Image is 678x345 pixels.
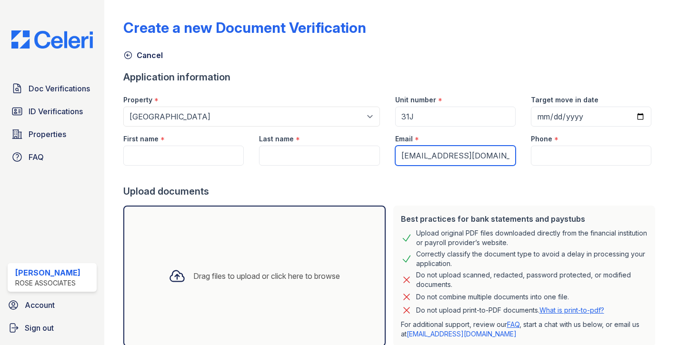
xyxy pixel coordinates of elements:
div: Correctly classify the document type to avoid a delay in processing your application. [416,249,648,268]
div: Rose Associates [15,278,80,288]
p: For additional support, review our , start a chat with us below, or email us at [401,320,648,339]
div: Upload documents [123,185,659,198]
a: FAQ [8,148,97,167]
label: Target move in date [531,95,598,105]
span: ID Verifications [29,106,83,117]
label: Phone [531,134,552,144]
span: Sign out [25,322,54,334]
label: Unit number [395,95,436,105]
a: FAQ [507,320,519,328]
a: Account [4,296,100,315]
a: Sign out [4,318,100,337]
div: Drag files to upload or click here to browse [193,270,340,282]
label: First name [123,134,159,144]
label: Property [123,95,152,105]
div: Do not combine multiple documents into one file. [416,291,569,303]
div: Do not upload scanned, redacted, password protected, or modified documents. [416,270,648,289]
span: Doc Verifications [29,83,90,94]
div: Upload original PDF files downloaded directly from the financial institution or payroll provider’... [416,228,648,247]
div: Best practices for bank statements and paystubs [401,213,648,225]
span: Account [25,299,55,311]
a: Cancel [123,49,163,61]
a: [EMAIL_ADDRESS][DOMAIN_NAME] [407,330,517,338]
span: FAQ [29,151,44,163]
a: Doc Verifications [8,79,97,98]
img: CE_Logo_Blue-a8612792a0a2168367f1c8372b55b34899dd931a85d93a1a3d3e32e68fde9ad4.png [4,30,100,49]
span: Properties [29,128,66,140]
label: Email [395,134,413,144]
a: What is print-to-pdf? [539,306,604,314]
div: Create a new Document Verification [123,19,366,36]
a: ID Verifications [8,102,97,121]
p: Do not upload print-to-PDF documents. [416,306,604,315]
label: Last name [259,134,294,144]
a: Properties [8,125,97,144]
div: Application information [123,70,659,84]
div: [PERSON_NAME] [15,267,80,278]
